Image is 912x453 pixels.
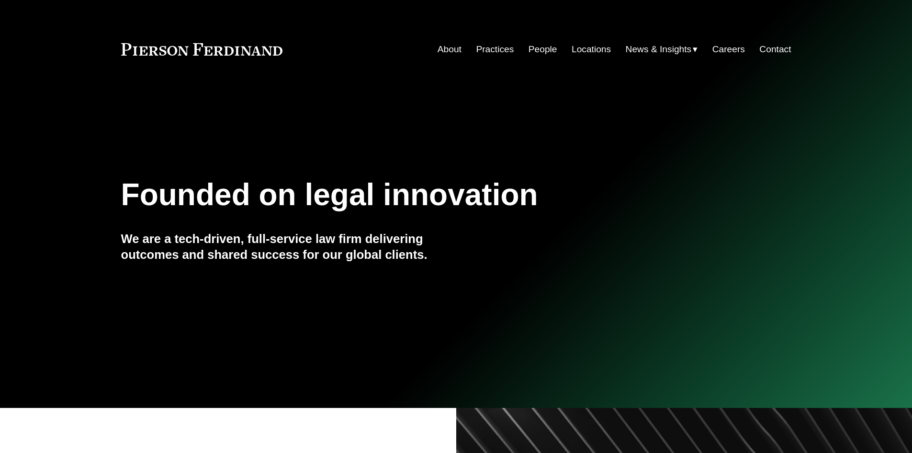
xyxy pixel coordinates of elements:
a: About [438,40,462,58]
a: People [529,40,557,58]
a: Practices [476,40,514,58]
h4: We are a tech-driven, full-service law firm delivering outcomes and shared success for our global... [121,231,456,262]
a: folder dropdown [626,40,698,58]
a: Contact [759,40,791,58]
a: Careers [712,40,745,58]
a: Locations [572,40,611,58]
span: News & Insights [626,41,692,58]
h1: Founded on legal innovation [121,177,680,212]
